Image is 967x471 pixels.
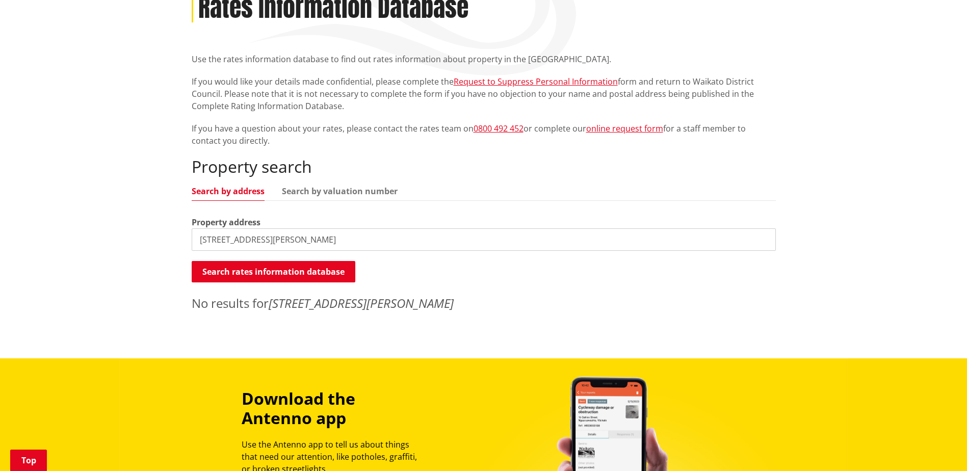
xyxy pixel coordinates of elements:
[192,294,776,312] p: No results for
[192,157,776,176] h2: Property search
[474,123,524,134] a: 0800 492 452
[192,122,776,147] p: If you have a question about your rates, please contact the rates team on or complete our for a s...
[454,76,618,87] a: Request to Suppress Personal Information
[192,228,776,251] input: e.g. Duke Street NGARUAWAHIA
[282,187,398,195] a: Search by valuation number
[242,389,426,428] h3: Download the Antenno app
[586,123,663,134] a: online request form
[269,295,454,311] em: [STREET_ADDRESS][PERSON_NAME]
[192,53,776,65] p: Use the rates information database to find out rates information about property in the [GEOGRAPHI...
[192,216,260,228] label: Property address
[192,75,776,112] p: If you would like your details made confidential, please complete the form and return to Waikato ...
[10,450,47,471] a: Top
[920,428,957,465] iframe: Messenger Launcher
[192,187,265,195] a: Search by address
[192,261,355,282] button: Search rates information database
